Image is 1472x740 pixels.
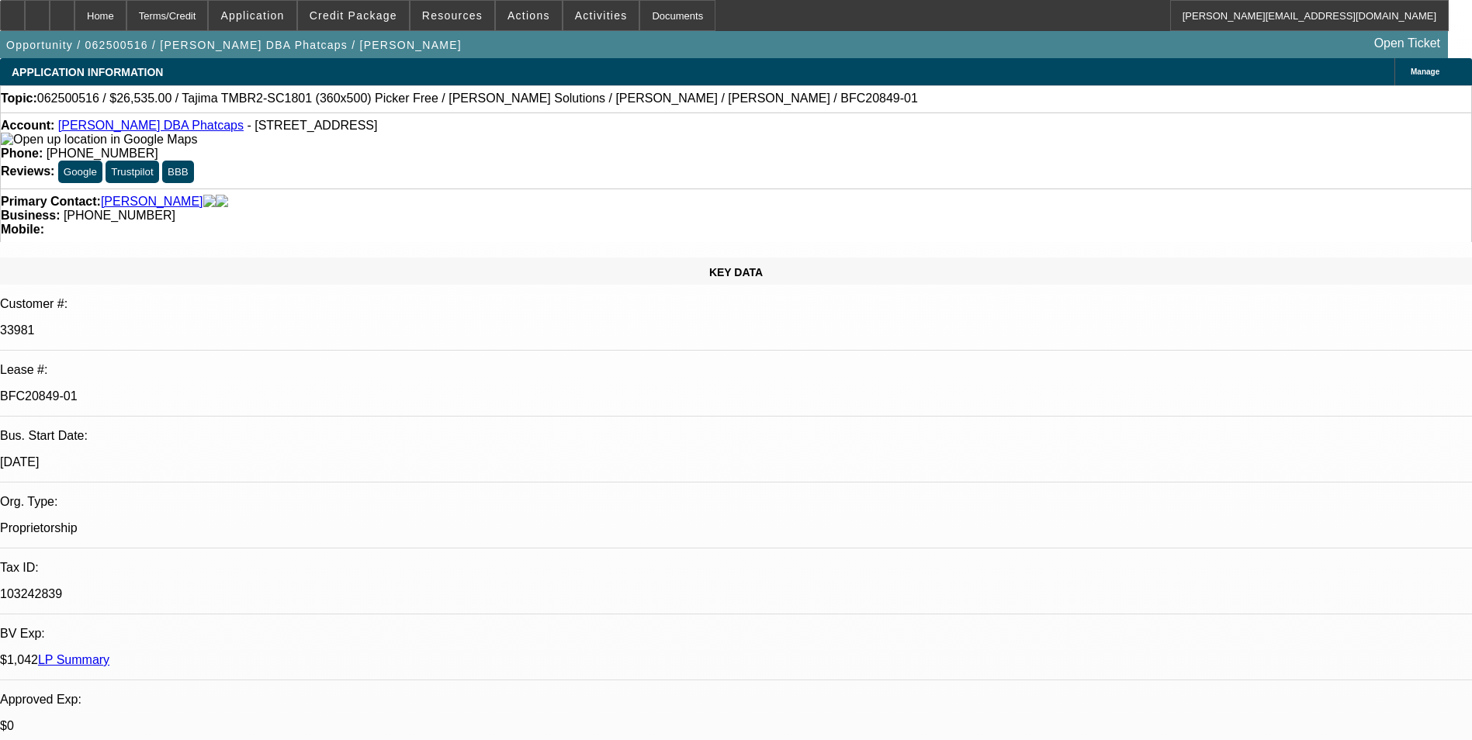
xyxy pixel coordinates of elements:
a: LP Summary [38,653,109,666]
button: Actions [496,1,562,30]
img: Open up location in Google Maps [1,133,197,147]
span: Activities [575,9,628,22]
a: [PERSON_NAME] DBA Phatcaps [58,119,244,132]
span: APPLICATION INFORMATION [12,66,163,78]
span: [PHONE_NUMBER] [64,209,175,222]
span: Resources [422,9,483,22]
span: KEY DATA [709,266,763,278]
button: BBB [162,161,194,183]
span: Opportunity / 062500516 / [PERSON_NAME] DBA Phatcaps / [PERSON_NAME] [6,39,462,51]
span: - [STREET_ADDRESS] [247,119,377,132]
button: Application [209,1,296,30]
strong: Business: [1,209,60,222]
a: View Google Maps [1,133,197,146]
span: [PHONE_NUMBER] [47,147,158,160]
button: Resources [410,1,494,30]
span: Application [220,9,284,22]
span: 062500516 / $26,535.00 / Tajima TMBR2-SC1801 (360x500) Picker Free / [PERSON_NAME] Solutions / [P... [37,92,918,105]
button: Credit Package [298,1,409,30]
img: facebook-icon.png [203,195,216,209]
strong: Mobile: [1,223,44,236]
button: Activities [563,1,639,30]
span: Actions [507,9,550,22]
a: [PERSON_NAME] [101,195,203,209]
img: linkedin-icon.png [216,195,228,209]
strong: Phone: [1,147,43,160]
button: Trustpilot [106,161,158,183]
strong: Topic: [1,92,37,105]
span: Manage [1411,67,1439,76]
a: Open Ticket [1368,30,1446,57]
strong: Account: [1,119,54,132]
strong: Reviews: [1,164,54,178]
span: Credit Package [310,9,397,22]
button: Google [58,161,102,183]
strong: Primary Contact: [1,195,101,209]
